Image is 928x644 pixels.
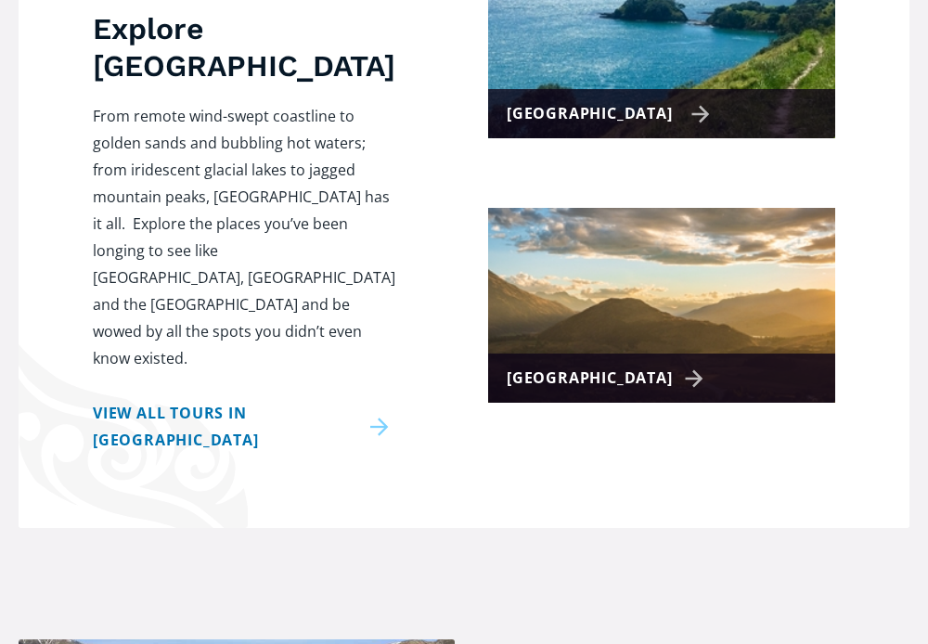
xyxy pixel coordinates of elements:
a: [GEOGRAPHIC_DATA] [488,208,835,403]
h3: Explore [GEOGRAPHIC_DATA] [93,10,395,84]
div: [GEOGRAPHIC_DATA] [507,365,710,392]
div: [GEOGRAPHIC_DATA] [507,100,710,127]
a: View all tours in [GEOGRAPHIC_DATA] [93,400,395,454]
p: From remote wind-swept coastline to golden sands and bubbling hot waters; from iridescent glacial... [93,103,395,372]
